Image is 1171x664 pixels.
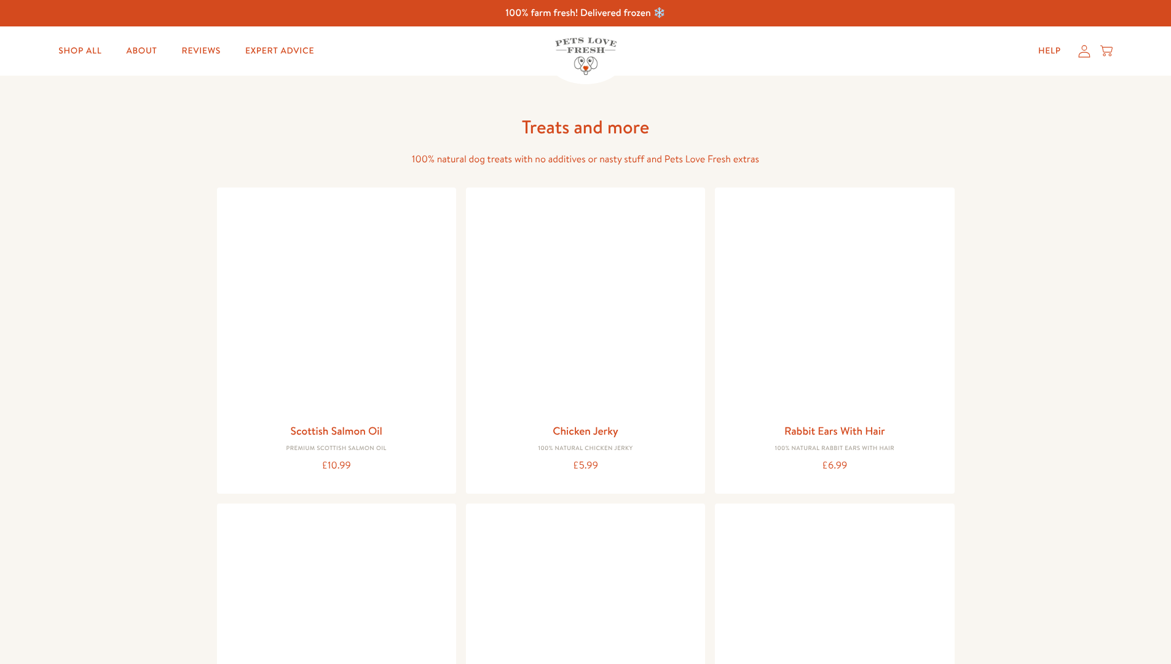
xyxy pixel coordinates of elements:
[725,457,944,474] div: £6.99
[235,39,324,63] a: Expert Advice
[227,197,446,417] img: Scottish Salmon Oil
[553,423,618,438] a: Chicken Jerky
[725,197,944,417] img: Rabbit Ears With Hair
[291,423,382,438] a: Scottish Salmon Oil
[555,38,617,75] img: Pets Love Fresh
[1028,39,1071,63] a: Help
[784,423,885,438] a: Rabbit Ears With Hair
[389,115,783,139] h1: Treats and more
[476,457,695,474] div: £5.99
[412,152,759,166] span: 100% natural dog treats with no additives or nasty stuff and Pets Love Fresh extras
[476,445,695,453] div: 100% Natural Chicken Jerky
[725,445,944,453] div: 100% Natural Rabbit Ears with hair
[49,39,111,63] a: Shop All
[227,445,446,453] div: Premium Scottish Salmon Oil
[172,39,231,63] a: Reviews
[116,39,167,63] a: About
[476,197,695,417] img: Chicken Jerky
[227,457,446,474] div: £10.99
